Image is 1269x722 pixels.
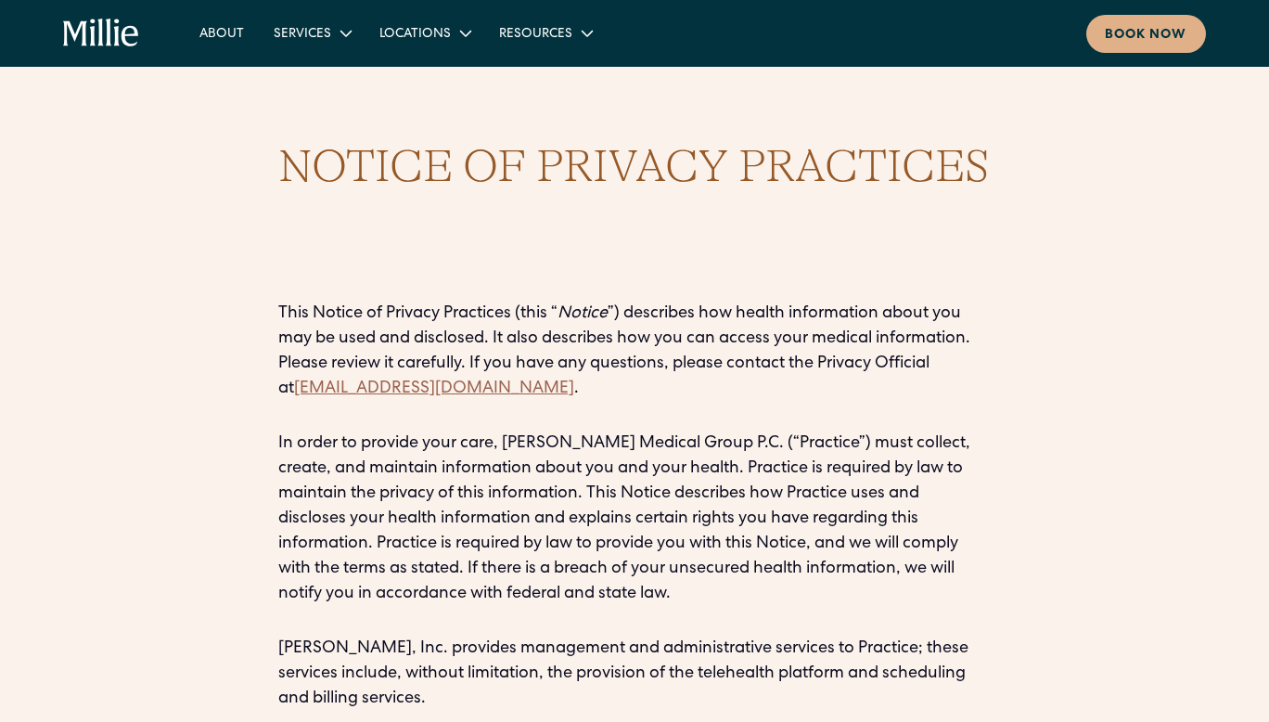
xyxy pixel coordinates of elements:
a: Book now [1086,15,1206,53]
div: Locations [379,25,451,45]
p: In order to provide your care, [PERSON_NAME] Medical Group P.C. (“Practice”) must collect, create... [278,432,991,607]
p: [PERSON_NAME], Inc. provides management and administrative services to Practice; these services i... [278,637,991,712]
div: Resources [484,18,606,48]
div: Services [259,18,365,48]
h1: NOTICE OF PRIVACY PRACTICES [278,137,991,198]
a: home [63,19,139,48]
a: [EMAIL_ADDRESS][DOMAIN_NAME] [294,380,574,397]
div: Locations [365,18,484,48]
em: Notice [558,305,608,322]
div: Services [274,25,331,45]
a: About [185,18,259,48]
div: Resources [499,25,572,45]
div: Book now [1105,26,1187,45]
p: This Notice of Privacy Practices (this “ ”) describes how health information about you may be use... [278,302,991,402]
